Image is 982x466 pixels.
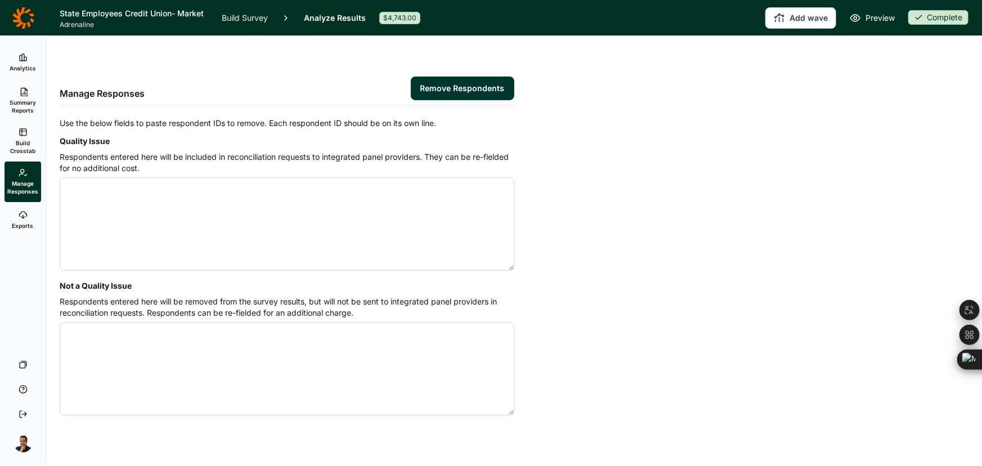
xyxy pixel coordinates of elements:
a: Analytics [5,44,41,80]
a: Exports [5,202,41,238]
p: Respondents entered here will be included in reconciliation requests to integrated panel provider... [60,151,514,174]
a: Summary Reports [5,80,41,121]
label: Quality Issue [60,136,110,146]
button: Remove Respondents [411,77,514,100]
a: Manage Responses [5,162,41,202]
p: Use the below fields to paste respondent IDs to remove. Each respondent ID should be on its own l... [60,116,514,130]
a: Build Crosstab [5,121,41,162]
div: Complete [908,10,968,25]
img: amg06m4ozjtcyqqhuw5b.png [14,434,32,452]
div: $4,743.00 [379,12,420,24]
a: Preview [850,11,895,25]
p: Respondents entered here will be removed from the survey results, but will not be sent to integra... [60,296,514,319]
span: Exports [12,222,34,230]
button: Complete [908,10,968,26]
span: Summary Reports [9,98,37,114]
span: Build Crosstab [9,139,37,155]
span: Analytics [10,64,36,72]
span: Preview [866,11,895,25]
span: Manage Responses [7,180,38,195]
span: Adrenaline [60,20,208,29]
h2: Manage Responses [60,87,145,100]
button: Add wave [765,7,836,29]
h1: State Employees Credit Union- Market [60,7,208,20]
label: Not a Quality Issue [60,281,132,290]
